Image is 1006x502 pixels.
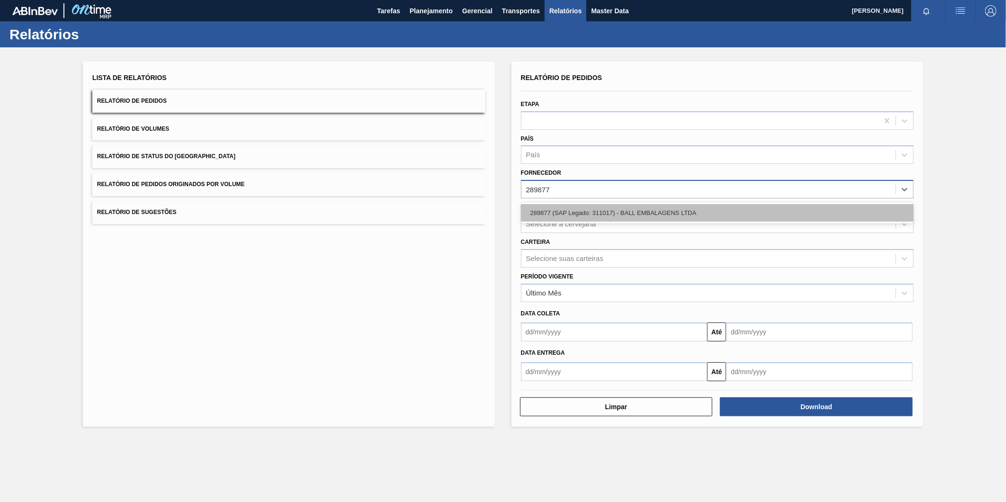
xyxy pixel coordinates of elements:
img: TNhmsLtSVTkK8tSr43FrP2fwEKptu5GPRR3wAAAABJRU5ErkJggg== [12,7,58,15]
span: Master Data [591,5,629,17]
label: Fornecedor [521,170,561,176]
span: Relatório de Sugestões [97,209,177,215]
button: Até [707,362,726,381]
button: Até [707,323,726,341]
input: dd/mm/yyyy [521,362,708,381]
label: Etapa [521,101,539,108]
span: Data entrega [521,350,565,356]
span: Relatório de Pedidos [521,74,602,81]
label: Carteira [521,239,550,245]
img: Logout [985,5,997,17]
button: Relatório de Sugestões [92,201,485,224]
span: Tarefas [377,5,400,17]
div: Selecione suas carteiras [526,254,603,262]
div: 289877 (SAP Legado: 311017) - BALL EMBALAGENS LTDA [521,204,914,222]
button: Download [720,397,913,416]
span: Relatório de Volumes [97,125,169,132]
input: dd/mm/yyyy [726,323,913,341]
span: Transportes [502,5,540,17]
span: Planejamento [410,5,453,17]
span: Relatórios [549,5,582,17]
label: Período Vigente [521,273,574,280]
input: dd/mm/yyyy [521,323,708,341]
span: Relatório de Pedidos Originados por Volume [97,181,245,188]
span: Gerencial [462,5,493,17]
span: Relatório de Status do [GEOGRAPHIC_DATA] [97,153,235,160]
span: Lista de Relatórios [92,74,167,81]
span: Relatório de Pedidos [97,98,167,104]
span: Data coleta [521,310,560,317]
button: Notificações [911,4,942,18]
div: Último Mês [526,289,562,297]
button: Relatório de Status do [GEOGRAPHIC_DATA] [92,145,485,168]
label: País [521,135,534,142]
div: Selecione a cervejaria [526,220,596,228]
img: userActions [955,5,966,17]
button: Limpar [520,397,713,416]
button: Relatório de Pedidos [92,90,485,113]
div: País [526,151,540,159]
button: Relatório de Volumes [92,117,485,141]
button: Relatório de Pedidos Originados por Volume [92,173,485,196]
h1: Relatórios [9,29,178,40]
input: dd/mm/yyyy [726,362,913,381]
